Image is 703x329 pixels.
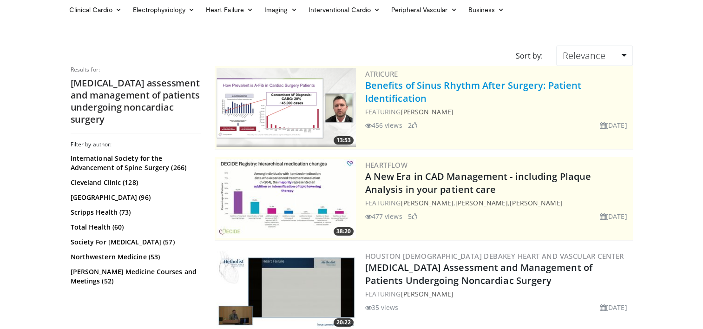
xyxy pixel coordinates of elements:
li: 477 views [365,211,402,221]
a: [PERSON_NAME] [510,198,562,207]
img: 738d0e2d-290f-4d89-8861-908fb8b721dc.300x170_q85_crop-smart_upscale.jpg [217,159,356,238]
a: Clinical Cardio [64,0,127,19]
a: Cleveland Clinic (128) [71,178,198,187]
div: FEATURING , , [365,198,631,208]
img: 982c273f-2ee1-4c72-ac31-fa6e97b745f7.png.300x170_q85_crop-smart_upscale.png [217,68,356,147]
li: 5 [408,211,417,221]
a: International Society for the Advancement of Spine Surgery (266) [71,154,198,172]
a: Electrophysiology [127,0,200,19]
a: Society For [MEDICAL_DATA] (57) [71,237,198,247]
span: 20:22 [334,318,354,327]
span: 38:20 [334,227,354,236]
li: 2 [408,120,417,130]
a: Houston [DEMOGRAPHIC_DATA] DeBakey Heart and Vascular Center [365,251,624,261]
a: [GEOGRAPHIC_DATA] (96) [71,193,198,202]
a: Interventional Cardio [303,0,386,19]
a: 20:22 [217,250,356,329]
a: Northwestern Medicine (53) [71,252,198,262]
a: [PERSON_NAME] [455,198,508,207]
h2: [MEDICAL_DATA] assessment and management of patients undergoing noncardiac surgery [71,77,201,125]
span: 13:53 [334,136,354,145]
li: [DATE] [600,120,627,130]
a: A New Era in CAD Management - including Plaque Analysis in your patient care [365,170,591,196]
a: [PERSON_NAME] [401,107,453,116]
a: Scripps Health (73) [71,208,198,217]
div: FEATURING [365,107,631,117]
a: [PERSON_NAME] [401,290,453,298]
li: 456 views [365,120,402,130]
a: Imaging [259,0,303,19]
p: Results for: [71,66,201,73]
a: Peripheral Vascular [386,0,462,19]
span: Relevance [562,49,605,62]
div: Sort by: [508,46,549,66]
a: Heart Failure [200,0,259,19]
a: [PERSON_NAME] Medicine Courses and Meetings (52) [71,267,198,286]
a: AtriCure [365,69,398,79]
img: 274fd59e-cb50-4833-a1a8-8e7156c6b57a.300x170_q85_crop-smart_upscale.jpg [217,250,356,329]
a: Heartflow [365,160,408,170]
h3: Filter by author: [71,141,201,148]
a: Business [462,0,510,19]
a: 38:20 [217,159,356,238]
a: Total Health (60) [71,223,198,232]
div: FEATURING [365,289,631,299]
a: University of [US_STATE] Department of Medicine (52) [71,291,198,310]
a: Benefits of Sinus Rhythm After Surgery: Patient Identification [365,79,582,105]
a: [PERSON_NAME] [401,198,453,207]
li: 35 views [365,303,399,312]
a: 13:53 [217,68,356,147]
a: Relevance [556,46,632,66]
a: [MEDICAL_DATA] Assessment and Management of Patients Undergoing Noncardiac Surgery [365,261,592,287]
li: [DATE] [600,211,627,221]
li: [DATE] [600,303,627,312]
